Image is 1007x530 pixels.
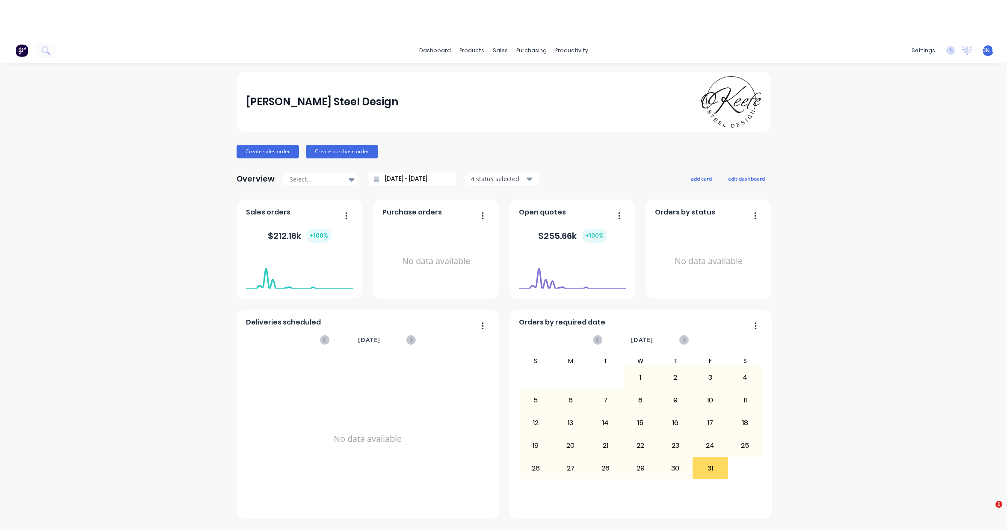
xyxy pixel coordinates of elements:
[723,173,770,184] button: edit dashboard
[728,356,763,366] div: S
[246,207,290,217] span: Sales orders
[693,367,727,388] div: 3
[693,412,727,434] div: 17
[246,356,490,522] div: No data available
[588,356,623,366] div: T
[551,44,592,57] div: productivity
[489,44,512,57] div: sales
[471,174,525,183] div: 4 status selected
[554,390,588,411] div: 6
[658,435,693,456] div: 23
[907,44,939,57] div: settings
[554,435,588,456] div: 20
[623,367,658,388] div: 1
[701,76,761,128] img: O'Keefe Steel Design
[655,207,715,217] span: Orders by status
[728,435,762,456] div: 25
[589,435,623,456] div: 21
[538,229,607,243] div: $ 255.66k
[518,356,554,366] div: S
[519,207,566,217] span: Open quotes
[246,93,398,110] div: [PERSON_NAME] Steel Design
[623,458,658,479] div: 29
[237,145,299,158] button: Create sales order
[693,390,727,411] div: 10
[728,412,762,434] div: 18
[382,207,442,217] span: Purchase orders
[693,435,727,456] div: 24
[519,412,553,434] div: 12
[658,356,693,366] div: T
[693,356,728,366] div: F
[631,335,653,345] span: [DATE]
[455,44,489,57] div: products
[382,221,490,302] div: No data available
[658,390,693,411] div: 9
[658,367,693,388] div: 2
[995,501,1002,508] span: 1
[519,390,553,411] div: 5
[728,390,762,411] div: 11
[306,229,332,243] div: + 100 %
[553,356,588,366] div: M
[589,458,623,479] div: 28
[623,412,658,434] div: 15
[623,356,658,366] div: W
[15,44,28,57] img: Factory
[246,317,321,328] span: Deliveries scheduled
[268,229,332,243] div: $ 212.16k
[466,173,539,185] button: 4 status selected
[623,435,658,456] div: 22
[554,412,588,434] div: 13
[519,458,553,479] div: 26
[589,390,623,411] div: 7
[685,173,717,184] button: add card
[728,367,762,388] div: 4
[519,435,553,456] div: 19
[658,412,693,434] div: 16
[693,458,727,479] div: 31
[655,221,762,302] div: No data available
[582,229,607,243] div: + 100 %
[415,44,455,57] a: dashboard
[358,335,380,345] span: [DATE]
[658,458,693,479] div: 30
[623,390,658,411] div: 8
[512,44,551,57] div: purchasing
[554,458,588,479] div: 27
[589,412,623,434] div: 14
[978,501,998,521] iframe: Intercom live chat
[306,145,378,158] button: Create purchase order
[237,170,275,188] div: Overview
